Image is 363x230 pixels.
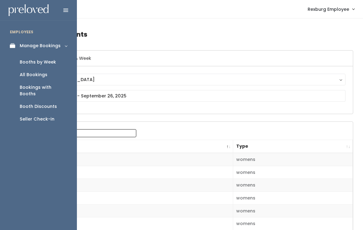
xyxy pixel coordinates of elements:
input: September 20 - September 26, 2025 [39,90,345,102]
td: womens [233,204,353,217]
div: Booth Discounts [20,103,57,110]
span: Rexburg Employee [308,6,349,13]
div: Bookings with Booths [20,84,67,97]
td: womens [233,179,353,192]
h6: Select Location & Week [32,51,353,66]
td: 4 [32,192,233,205]
th: Booth Number: activate to sort column descending [32,140,233,153]
div: Seller Check-in [20,116,54,122]
td: 3 [32,179,233,192]
td: womens [233,166,353,179]
td: 1 [32,153,233,166]
div: [GEOGRAPHIC_DATA] [45,76,340,83]
h4: Booth Discounts [31,26,353,43]
div: Booths by Week [20,59,56,65]
td: womens [233,153,353,166]
div: Manage Bookings [20,43,61,49]
input: Search: [58,129,136,137]
div: All Bookings [20,72,47,78]
td: 5 [32,204,233,217]
img: preloved logo [9,4,49,16]
label: Search: [35,129,136,137]
a: Rexburg Employee [301,2,361,16]
button: [GEOGRAPHIC_DATA] [39,74,345,85]
th: Type: activate to sort column ascending [233,140,353,153]
td: womens [233,192,353,205]
td: 2 [32,166,233,179]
